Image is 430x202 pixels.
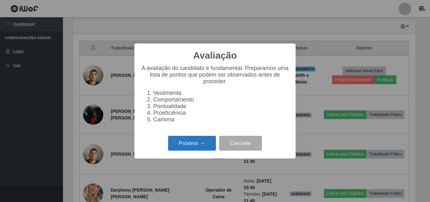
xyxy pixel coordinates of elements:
li: Pontualidade [153,103,289,110]
button: Cancelar [219,136,262,151]
li: Vestimenta [153,90,289,96]
p: A avaliação do candidato é fundamental. Preparamos uma lista de pontos que podem ser observados a... [141,65,289,85]
li: Comportamento [153,96,289,103]
h2: Avaliação [193,50,237,61]
li: Carisma [153,116,289,123]
li: Proeficiência [153,110,289,116]
button: Próximo → [168,136,216,151]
